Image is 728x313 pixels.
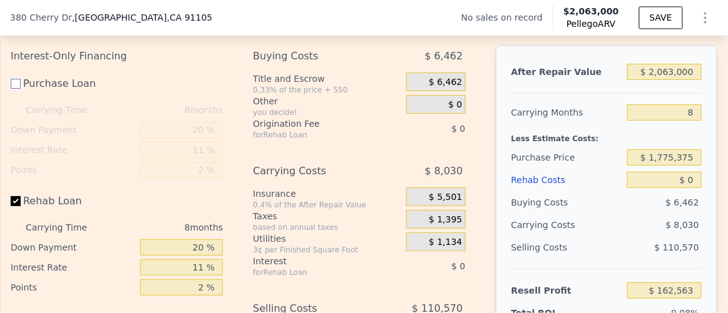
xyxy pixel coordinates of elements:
[253,245,401,255] div: 3¢ per Finished Square Foot
[666,220,699,230] span: $ 8,030
[11,277,135,297] div: Points
[11,196,21,206] input: Rehab Loan
[253,210,401,222] div: Taxes
[253,187,401,200] div: Insurance
[563,6,619,16] span: $2,063,000
[253,200,401,210] div: 0.4% of the After Repair Value
[11,237,135,257] div: Down Payment
[253,117,377,130] div: Origination Fee
[511,61,623,83] div: After Repair Value
[425,160,463,182] span: $ 8,030
[511,214,581,236] div: Carrying Costs
[511,279,623,302] div: Resell Profit
[26,217,98,237] div: Carrying Time
[72,11,212,24] span: , [GEOGRAPHIC_DATA]
[511,146,623,169] div: Purchase Price
[11,79,21,89] input: Purchase Loan
[253,130,377,140] div: for Rehab Loan
[451,124,465,134] span: $ 0
[11,257,135,277] div: Interest Rate
[253,232,401,245] div: Utilities
[253,255,377,267] div: Interest
[253,95,401,107] div: Other
[253,160,377,182] div: Carrying Costs
[26,100,98,120] div: Carrying Time
[511,191,623,214] div: Buying Costs
[429,77,462,88] span: $ 6,462
[103,100,223,120] div: 8 months
[253,107,401,117] div: you decide!
[11,190,135,212] label: Rehab Loan
[655,242,699,252] span: $ 110,570
[666,197,699,207] span: $ 6,462
[10,11,72,24] span: 380 Cherry Dr
[11,72,135,95] label: Purchase Loan
[425,45,463,67] span: $ 6,462
[253,72,401,85] div: Title and Escrow
[511,124,702,146] div: Less Estimate Costs:
[451,261,465,271] span: $ 0
[511,169,623,191] div: Rehab Costs
[448,99,462,111] span: $ 0
[639,6,683,29] button: SAVE
[429,237,462,248] span: $ 1,134
[11,160,135,180] div: Points
[167,12,213,22] span: , CA 91105
[11,140,135,160] div: Interest Rate
[429,192,462,203] span: $ 5,501
[253,267,377,277] div: for Rehab Loan
[253,85,401,95] div: 0.33% of the price + 550
[511,236,623,259] div: Selling Costs
[461,11,553,24] div: No sales on record
[103,217,223,237] div: 8 months
[511,101,623,124] div: Carrying Months
[253,45,377,67] div: Buying Costs
[693,5,718,30] button: Show Options
[253,222,401,232] div: based on annual taxes
[563,17,619,30] span: Pellego ARV
[429,214,462,226] span: $ 1,395
[11,45,223,67] div: Interest-Only Financing
[11,120,135,140] div: Down Payment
